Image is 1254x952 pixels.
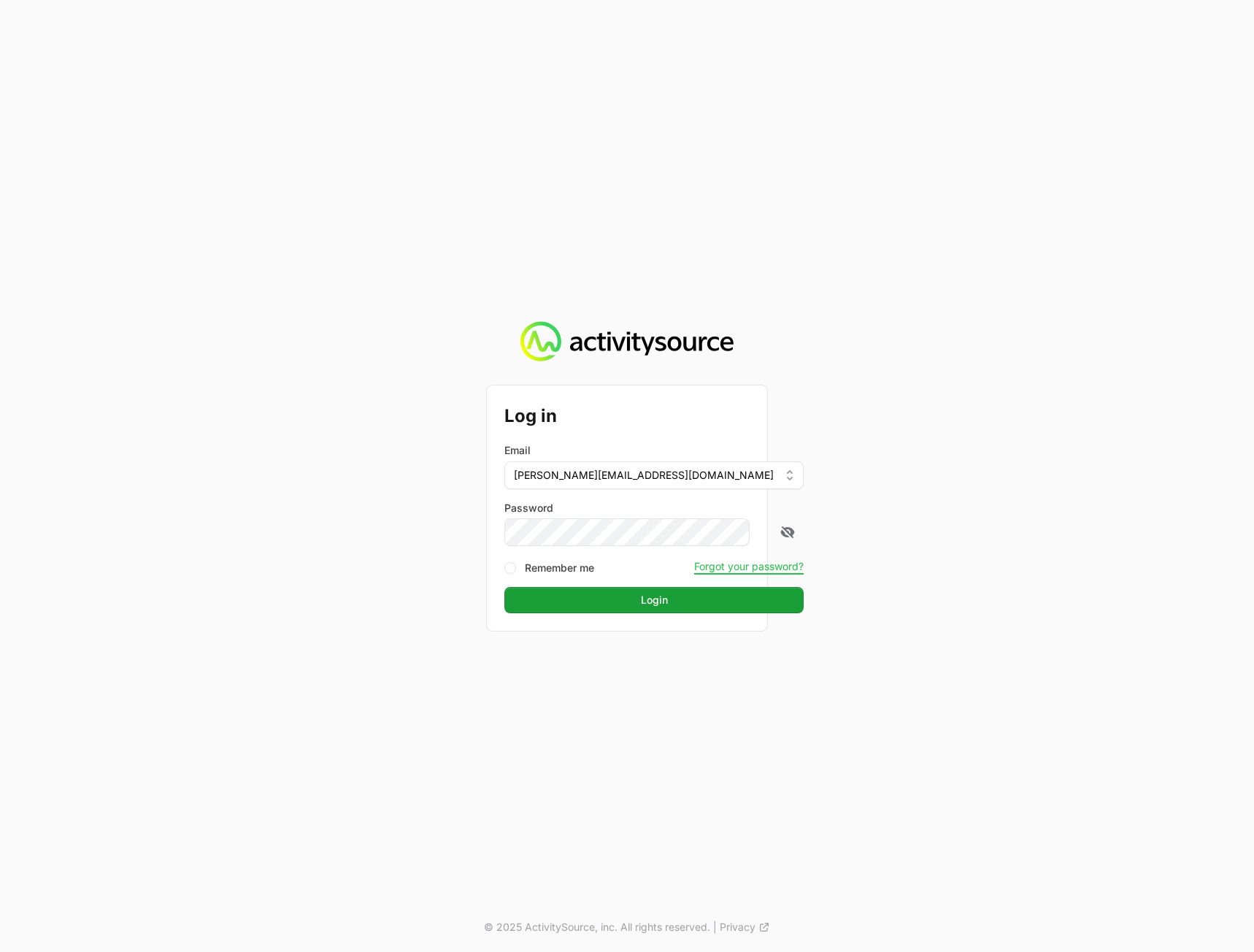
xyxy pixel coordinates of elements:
label: Password [504,501,804,515]
button: Forgot your password? [694,560,804,573]
button: Login [504,587,804,613]
h2: Log in [504,403,804,429]
a: Privacy [720,920,770,934]
label: Email [504,443,531,458]
img: Activity Source [520,321,733,362]
span: Login [641,591,668,609]
span: [PERSON_NAME][EMAIL_ADDRESS][DOMAIN_NAME] [514,468,774,483]
button: [PERSON_NAME][EMAIL_ADDRESS][DOMAIN_NAME] [504,461,804,489]
p: © 2025 ActivitySource, inc. All rights reserved. [484,920,710,934]
label: Remember me [525,561,594,575]
span: | [713,920,717,934]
